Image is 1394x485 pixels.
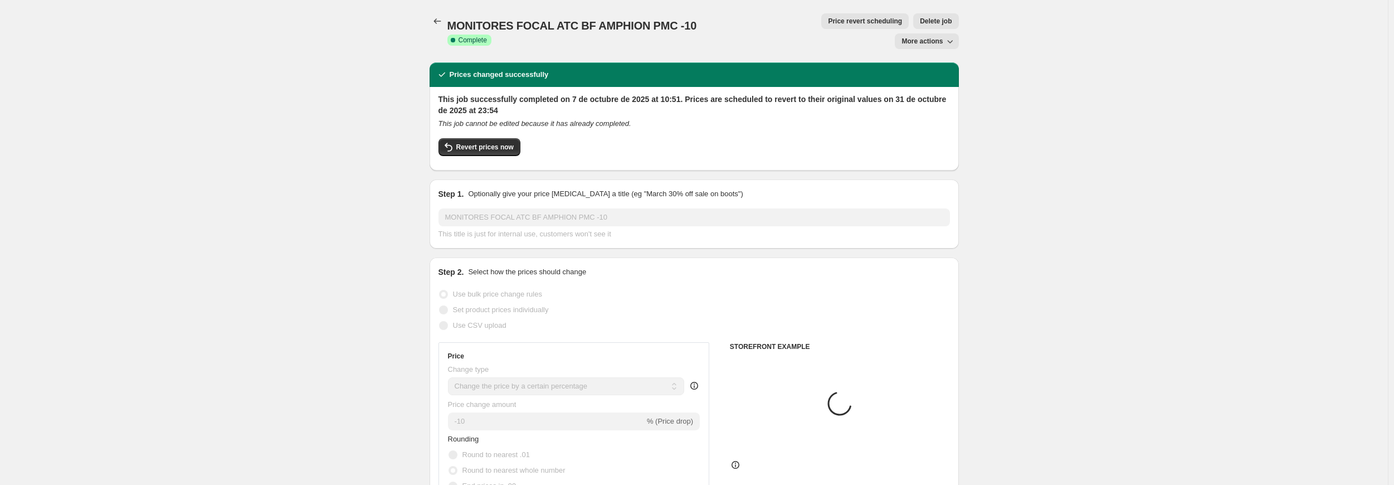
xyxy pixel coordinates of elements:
span: Delete job [920,17,952,26]
button: Price revert scheduling [821,13,909,29]
h2: Prices changed successfully [450,69,549,80]
span: Price revert scheduling [828,17,902,26]
div: help [689,380,700,391]
button: Price change jobs [430,13,445,29]
button: More actions [895,33,958,49]
span: Rounding [448,435,479,443]
span: Price change amount [448,400,516,409]
h3: Price [448,352,464,361]
button: Revert prices now [438,138,520,156]
span: MONITORES FOCAL ATC BF AMPHION PMC -10 [447,20,697,32]
span: Complete [459,36,487,45]
h2: Step 2. [438,266,464,278]
span: Use CSV upload [453,321,506,329]
span: Revert prices now [456,143,514,152]
p: Optionally give your price [MEDICAL_DATA] a title (eg "March 30% off sale on boots") [468,188,743,200]
span: % (Price drop) [647,417,693,425]
input: -15 [448,413,645,430]
span: More actions [901,37,943,46]
h2: Step 1. [438,188,464,200]
span: This title is just for internal use, customers won't see it [438,230,611,238]
span: Round to nearest whole number [462,466,566,474]
input: 30% off holiday sale [438,208,950,226]
button: Delete job [913,13,958,29]
span: Use bulk price change rules [453,290,542,298]
p: Select how the prices should change [468,266,586,278]
h2: This job successfully completed on 7 de octubre de 2025 at 10:51. Prices are scheduled to revert ... [438,94,950,116]
span: Change type [448,365,489,374]
h6: STOREFRONT EXAMPLE [730,342,950,351]
span: Set product prices individually [453,305,549,314]
i: This job cannot be edited because it has already completed. [438,119,631,128]
span: Round to nearest .01 [462,450,530,459]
